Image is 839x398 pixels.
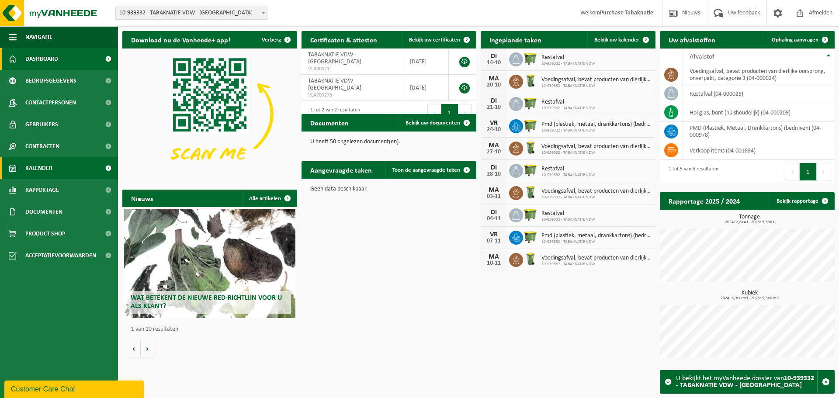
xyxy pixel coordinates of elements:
[131,326,293,332] p: 1 van 10 resultaten
[664,214,835,225] h3: Tonnage
[523,140,538,155] img: WB-0140-HPE-GN-50
[122,31,239,48] h2: Download nu de Vanheede+ app!
[485,60,503,66] div: 14-10
[523,51,538,66] img: WB-1100-HPE-GN-51
[541,99,595,106] span: Restafval
[541,173,595,178] span: 10-939332 - TABAKNATIE VDW
[485,53,503,60] div: DI
[523,185,538,200] img: WB-0140-HPE-GN-50
[399,114,475,132] a: Bekijk uw documenten
[25,245,96,266] span: Acceptatievoorwaarden
[262,37,281,43] span: Verberg
[485,260,503,266] div: 10-11
[683,122,835,141] td: PMD (Plastiek, Metaal, Drankkartons) (bedrijven) (04-000978)
[772,37,818,43] span: Ophaling aanvragen
[587,31,655,48] a: Bekijk uw kalender
[541,255,651,262] span: Voedingsafval, bevat producten van dierlijke oorsprong, onverpakt, categorie 3
[485,238,503,244] div: 07-11
[541,217,595,222] span: 10-939332 - TABAKNATIE VDW
[25,26,52,48] span: Navigatie
[683,65,835,84] td: voedingsafval, bevat producten van dierlijke oorsprong, onverpakt, categorie 3 (04-000024)
[485,194,503,200] div: 03-11
[523,207,538,222] img: WB-1100-HPE-GN-51
[255,31,296,48] button: Verberg
[242,190,296,207] a: Alle artikelen
[392,167,460,173] span: Toon de aangevraagde taken
[485,142,503,149] div: MA
[481,31,550,48] h2: Ingeplande taken
[308,52,361,65] span: TABAKNATIE VDW - [GEOGRAPHIC_DATA]
[664,162,718,181] div: 1 tot 5 van 5 resultaten
[302,31,386,48] h2: Certificaten & attesten
[541,239,651,245] span: 10-939332 - TABAKNATIE VDW
[485,216,503,222] div: 04-11
[541,150,651,156] span: 10-939332 - TABAKNATIE VDW
[683,84,835,103] td: restafval (04-000029)
[660,192,749,209] h2: Rapportage 2025 / 2024
[25,179,59,201] span: Rapportage
[131,294,282,310] span: Wat betekent de nieuwe RED-richtlijn voor u als klant?
[25,201,62,223] span: Documenten
[485,97,503,104] div: DI
[523,73,538,88] img: WB-0140-HPE-GN-50
[122,48,297,180] img: Download de VHEPlus App
[4,379,146,398] iframe: chat widget
[485,209,503,216] div: DI
[541,106,595,111] span: 10-939332 - TABAKNATIE VDW
[441,104,458,121] button: 1
[523,252,538,266] img: WB-0140-HPE-GN-50
[676,375,814,389] strong: 10-939332 - TABAKNATIE VDW - [GEOGRAPHIC_DATA]
[308,66,396,73] span: VLA900211
[25,135,59,157] span: Contracten
[25,157,52,179] span: Kalender
[115,7,268,20] span: 10-939332 - TABAKNATIE VDW - ANTWERPEN
[25,92,76,114] span: Contactpersonen
[485,164,503,171] div: DI
[523,163,538,177] img: WB-1100-HPE-GN-51
[402,31,475,48] a: Bekijk uw certificaten
[25,114,58,135] span: Gebruikers
[683,141,835,160] td: verkoop items (04-001834)
[676,370,817,393] div: U bekijkt het myVanheede dossier van
[310,139,468,145] p: U heeft 50 ongelezen document(en).
[541,143,651,150] span: Voedingsafval, bevat producten van dierlijke oorsprong, onverpakt, categorie 3
[403,75,448,101] td: [DATE]
[25,48,58,70] span: Dashboard
[541,61,595,66] span: 10-939332 - TABAKNATIE VDW
[485,104,503,111] div: 21-10
[427,104,441,121] button: Previous
[541,188,651,195] span: Voedingsafval, bevat producten van dierlijke oorsprong, onverpakt, categorie 3
[302,161,381,178] h2: Aangevraagde taken
[308,78,361,91] span: TABAKNATIE VDW - [GEOGRAPHIC_DATA]
[770,192,834,210] a: Bekijk rapportage
[541,83,651,89] span: 10-939332 - TABAKNATIE VDW
[541,128,651,133] span: 10-939332 - TABAKNATIE VDW
[122,190,162,207] h2: Nieuws
[541,210,595,217] span: Restafval
[141,340,154,357] button: Volgende
[541,195,651,200] span: 10-939332 - TABAKNATIE VDW
[485,171,503,177] div: 28-10
[600,10,653,16] strong: Purchase Tabaknatie
[664,296,835,301] span: 2024: 6,360 m3 - 2025: 5,560 m3
[403,48,448,75] td: [DATE]
[409,37,460,43] span: Bekijk uw certificaten
[541,232,651,239] span: Pmd (plastiek, metaal, drankkartons) (bedrijven)
[541,166,595,173] span: Restafval
[690,53,714,60] span: Afvalstof
[385,161,475,179] a: Toon de aangevraagde taken
[485,253,503,260] div: MA
[127,340,141,357] button: Vorige
[458,104,472,121] button: Next
[660,31,724,48] h2: Uw afvalstoffen
[25,70,76,92] span: Bedrijfsgegevens
[485,149,503,155] div: 27-10
[485,120,503,127] div: VR
[817,163,830,180] button: Next
[786,163,800,180] button: Previous
[116,7,268,19] span: 10-939332 - TABAKNATIE VDW - ANTWERPEN
[594,37,639,43] span: Bekijk uw kalender
[541,262,651,267] span: 10-939332 - TABAKNATIE VDW
[485,75,503,82] div: MA
[664,290,835,301] h3: Kubiek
